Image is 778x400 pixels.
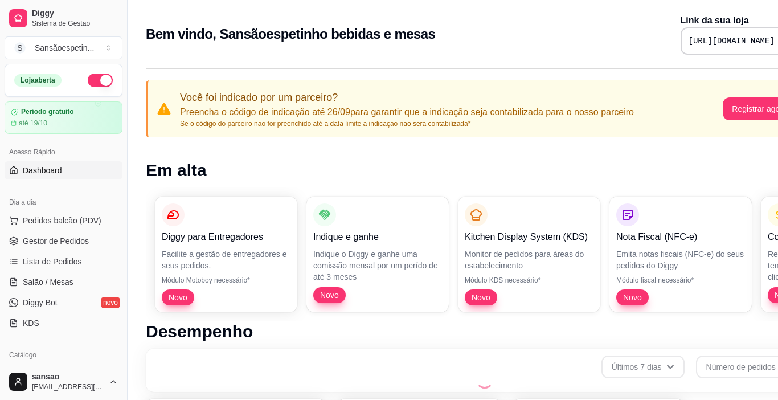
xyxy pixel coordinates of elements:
[5,36,122,59] button: Select a team
[180,119,634,128] p: Se o código do parceiro não for preenchido até a data limite a indicação não será contabilizada*
[601,356,685,378] button: Últimos 7 dias
[5,232,122,250] a: Gestor de Pedidos
[5,211,122,230] button: Pedidos balcão (PDV)
[476,370,494,389] div: Loading
[180,105,634,119] p: Preencha o código de indicação até 26/09 para garantir que a indicação seja contabilizada para o ...
[609,197,752,312] button: Nota Fiscal (NFC-e)Emita notas fiscais (NFC-e) do seus pedidos do DiggyMódulo fiscal necessário*Novo
[32,19,118,28] span: Sistema de Gestão
[23,235,89,247] span: Gestor de Pedidos
[689,35,775,47] pre: [URL][DOMAIN_NAME]
[162,230,290,244] p: Diggy para Entregadores
[32,9,118,19] span: Diggy
[21,108,74,116] article: Período gratuito
[146,25,435,43] h2: Bem vindo, Sansãoespetinho bebidas e mesas
[465,230,593,244] p: Kitchen Display System (KDS)
[5,193,122,211] div: Dia a dia
[465,276,593,285] p: Módulo KDS necessário*
[5,143,122,161] div: Acesso Rápido
[467,292,495,303] span: Novo
[155,197,297,312] button: Diggy para EntregadoresFacilite a gestão de entregadores e seus pedidos.Módulo Motoboy necessário...
[5,368,122,395] button: sansao[EMAIL_ADDRESS][DOMAIN_NAME]
[164,292,192,303] span: Novo
[23,165,62,176] span: Dashboard
[23,317,39,329] span: KDS
[313,248,442,283] p: Indique o Diggy e ganhe uma comissão mensal por um perído de até 3 meses
[14,74,62,87] div: Loja aberta
[5,273,122,291] a: Salão / Mesas
[23,276,73,288] span: Salão / Mesas
[23,256,82,267] span: Lista de Pedidos
[5,5,122,32] a: DiggySistema de Gestão
[23,215,101,226] span: Pedidos balcão (PDV)
[5,101,122,134] a: Período gratuitoaté 19/10
[14,42,26,54] span: S
[23,297,58,308] span: Diggy Bot
[162,276,290,285] p: Módulo Motoboy necessário*
[32,372,104,382] span: sansao
[88,74,113,87] button: Alterar Status
[32,382,104,391] span: [EMAIL_ADDRESS][DOMAIN_NAME]
[306,197,449,312] button: Indique e ganheIndique o Diggy e ganhe uma comissão mensal por um perído de até 3 mesesNovo
[35,42,94,54] div: Sansãoespetin ...
[619,292,646,303] span: Novo
[5,314,122,332] a: KDS
[316,289,343,301] span: Novo
[5,346,122,364] div: Catálogo
[465,248,593,271] p: Monitor de pedidos para áreas do estabelecimento
[616,276,745,285] p: Módulo fiscal necessário*
[616,248,745,271] p: Emita notas fiscais (NFC-e) do seus pedidos do Diggy
[458,197,600,312] button: Kitchen Display System (KDS)Monitor de pedidos para áreas do estabelecimentoMódulo KDS necessário...
[162,248,290,271] p: Facilite a gestão de entregadores e seus pedidos.
[5,161,122,179] a: Dashboard
[19,119,47,128] article: até 19/10
[180,89,634,105] p: Você foi indicado por um parceiro?
[5,252,122,271] a: Lista de Pedidos
[5,293,122,312] a: Diggy Botnovo
[313,230,442,244] p: Indique e ganhe
[616,230,745,244] p: Nota Fiscal (NFC-e)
